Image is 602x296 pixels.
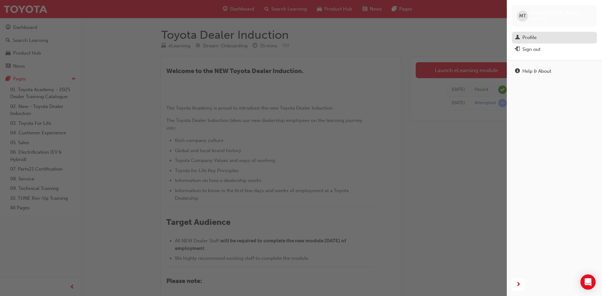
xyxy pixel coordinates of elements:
[580,274,596,290] div: Open Intercom Messenger
[515,35,520,41] span: man-icon
[512,44,597,55] button: Sign out
[516,281,521,289] span: next-icon
[515,47,520,52] span: exit-icon
[522,34,537,41] div: Profile
[522,68,551,75] div: Help & About
[531,10,581,16] span: Minh [PERSON_NAME]
[522,46,540,53] div: Sign out
[515,69,520,74] span: info-icon
[531,16,547,22] span: 660020
[512,65,597,77] a: Help & About
[512,32,597,44] a: Profile
[519,12,526,20] span: MT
